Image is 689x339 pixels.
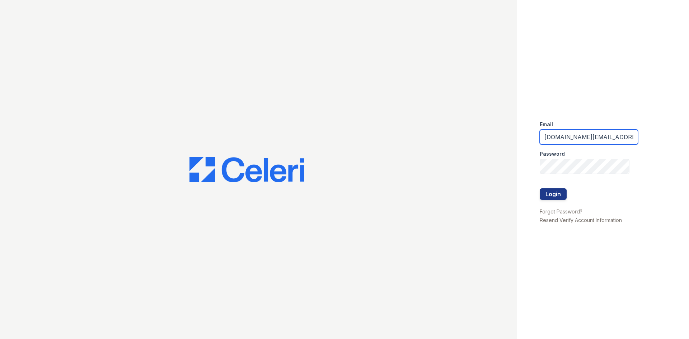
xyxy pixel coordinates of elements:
label: Password [540,150,565,157]
label: Email [540,121,553,128]
a: Forgot Password? [540,208,582,215]
button: Login [540,188,567,200]
a: Resend Verify Account Information [540,217,622,223]
img: CE_Logo_Blue-a8612792a0a2168367f1c8372b55b34899dd931a85d93a1a3d3e32e68fde9ad4.png [189,157,304,183]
